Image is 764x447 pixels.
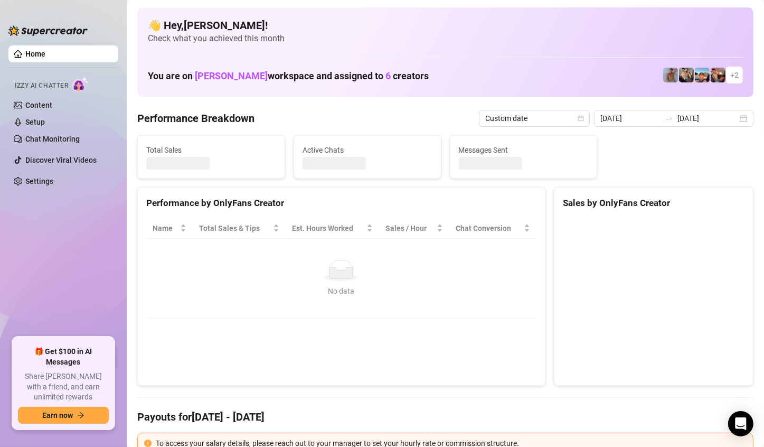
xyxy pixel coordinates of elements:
[146,196,536,210] div: Performance by OnlyFans Creator
[385,70,391,81] span: 6
[711,68,725,82] img: Osvaldo
[199,222,271,234] span: Total Sales & Tips
[679,68,694,82] img: George
[137,409,753,424] h4: Payouts for [DATE] - [DATE]
[379,218,450,239] th: Sales / Hour
[456,222,521,234] span: Chat Conversion
[292,222,364,234] div: Est. Hours Worked
[563,196,744,210] div: Sales by OnlyFans Creator
[25,118,45,126] a: Setup
[665,114,673,123] span: to
[730,69,739,81] span: + 2
[25,50,45,58] a: Home
[195,70,268,81] span: [PERSON_NAME]
[137,111,254,126] h4: Performance Breakdown
[25,177,53,185] a: Settings
[459,144,589,156] span: Messages Sent
[144,440,152,447] span: exclamation-circle
[25,156,97,164] a: Discover Viral Videos
[695,68,710,82] img: Zach
[728,411,753,436] div: Open Intercom Messenger
[600,113,661,124] input: Start date
[193,218,286,239] th: Total Sales & Tips
[25,101,52,109] a: Content
[8,25,88,36] img: logo-BBDzfeDw.svg
[42,411,73,420] span: Earn now
[18,371,109,403] span: Share [PERSON_NAME] with a friend, and earn unlimited rewards
[148,33,743,44] span: Check what you achieved this month
[677,113,738,124] input: End date
[15,81,68,91] span: Izzy AI Chatter
[385,222,435,234] span: Sales / Hour
[77,412,84,419] span: arrow-right
[303,144,432,156] span: Active Chats
[663,68,678,82] img: Joey
[146,218,193,239] th: Name
[157,285,526,297] div: No data
[18,407,109,424] button: Earn nowarrow-right
[148,18,743,33] h4: 👋 Hey, [PERSON_NAME] !
[146,144,276,156] span: Total Sales
[148,70,429,82] h1: You are on workspace and assigned to creators
[485,110,583,126] span: Custom date
[18,347,109,367] span: 🎁 Get $100 in AI Messages
[665,114,673,123] span: swap-right
[25,135,80,143] a: Chat Monitoring
[449,218,536,239] th: Chat Conversion
[153,222,178,234] span: Name
[578,115,584,122] span: calendar
[72,77,89,92] img: AI Chatter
